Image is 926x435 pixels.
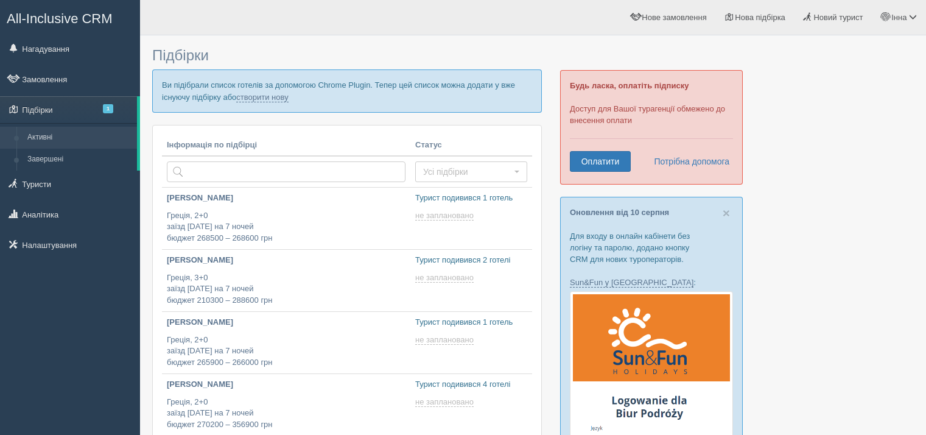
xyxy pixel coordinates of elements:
[415,335,476,345] a: не заплановано
[570,277,733,288] p: :
[1,1,139,34] a: All-Inclusive CRM
[22,149,137,171] a: Завершені
[570,230,733,265] p: Для входу в онлайн кабінети без логіну та паролю, додано кнопку CRM для нових туроператорів.
[735,13,785,22] span: Нова підбірка
[813,13,863,22] span: Новий турист
[723,207,730,219] button: Close
[415,211,474,221] span: не заплановано
[570,81,689,90] b: Будь ласка, оплатіть підписку
[167,161,405,182] input: Пошук за країною або туристом
[723,206,730,220] span: ×
[560,70,743,185] div: Доступ для Вашої турагенції обмежено до внесення оплати
[646,151,730,172] a: Потрібна допомога
[570,151,631,172] a: Оплатити
[410,135,532,157] th: Статус
[162,135,410,157] th: Інформація по підбірці
[891,13,907,22] span: Інна
[162,188,410,249] a: [PERSON_NAME] Греція, 2+0заїзд [DATE] на 7 ночейбюджет 268500 – 268600 грн
[415,211,476,221] a: не заплановано
[162,312,410,373] a: [PERSON_NAME] Греція, 2+0заїзд [DATE] на 7 ночейбюджет 265900 – 266000 грн
[162,250,410,311] a: [PERSON_NAME] Греція, 3+0заїзд [DATE] на 7 ночейбюджет 210300 – 288600 грн
[152,69,542,112] p: Ви підібрали список готелів за допомогою Chrome Plugin. Тепер цей список можна додати у вже існую...
[415,317,527,328] p: Турист подивився 1 готель
[167,317,405,328] p: [PERSON_NAME]
[415,273,476,283] a: не заплановано
[570,208,669,217] a: Оновлення від 10 серпня
[7,11,113,26] span: All-Inclusive CRM
[570,278,693,288] a: Sun&Fun у [GEOGRAPHIC_DATA]
[167,210,405,244] p: Греція, 2+0 заїзд [DATE] на 7 ночей бюджет 268500 – 268600 грн
[167,272,405,306] p: Греція, 3+0 заїзд [DATE] на 7 ночей бюджет 210300 – 288600 грн
[103,104,113,113] span: 1
[415,255,527,266] p: Турист подивився 2 готелі
[167,334,405,369] p: Греція, 2+0 заїзд [DATE] на 7 ночей бюджет 265900 – 266000 грн
[415,273,474,283] span: не заплановано
[415,379,527,391] p: Турист подивився 4 готелі
[423,166,511,178] span: Усі підбірки
[415,193,527,204] p: Турист подивився 1 готель
[415,161,527,182] button: Усі підбірки
[167,379,405,391] p: [PERSON_NAME]
[415,397,474,407] span: не заплановано
[236,93,288,102] a: створити нову
[167,397,405,431] p: Греція, 2+0 заїзд [DATE] на 7 ночей бюджет 270200 – 356900 грн
[22,127,137,149] a: Активні
[152,47,209,63] span: Підбірки
[167,193,405,204] p: [PERSON_NAME]
[642,13,706,22] span: Нове замовлення
[415,335,474,345] span: не заплановано
[167,255,405,266] p: [PERSON_NAME]
[415,397,476,407] a: не заплановано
